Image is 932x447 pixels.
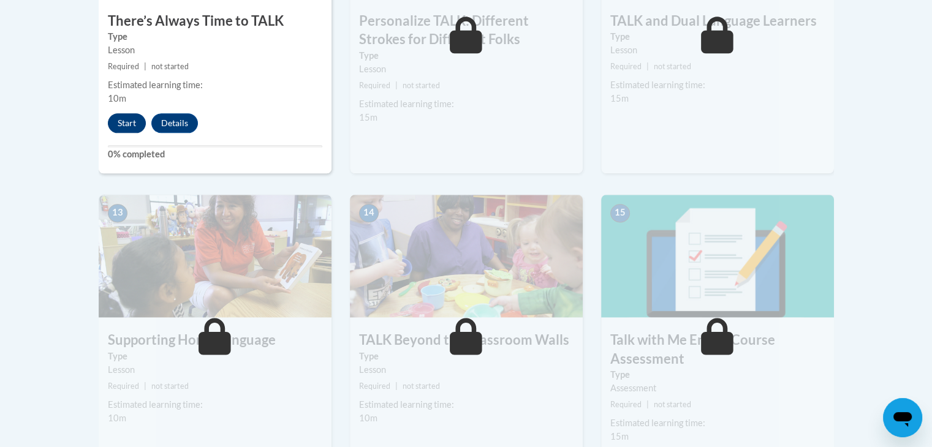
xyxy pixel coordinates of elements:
[151,62,189,71] span: not started
[108,413,126,423] span: 10m
[151,381,189,391] span: not started
[610,43,825,57] div: Lesson
[359,381,390,391] span: Required
[108,148,322,161] label: 0% completed
[99,195,332,317] img: Course Image
[359,413,377,423] span: 10m
[359,350,574,363] label: Type
[610,368,825,381] label: Type
[610,400,642,409] span: Required
[108,113,146,133] button: Start
[108,62,139,71] span: Required
[108,398,322,411] div: Estimated learning time:
[350,195,583,317] img: Course Image
[395,81,398,90] span: |
[350,12,583,50] h3: Personalize TALK: Different Strokes for Different Folks
[610,78,825,92] div: Estimated learning time:
[395,381,398,391] span: |
[654,400,691,409] span: not started
[359,204,379,222] span: 14
[610,93,629,103] span: 15m
[108,381,139,391] span: Required
[144,381,146,391] span: |
[601,331,834,369] h3: Talk with Me End of Course Assessment
[350,331,583,350] h3: TALK Beyond the Classroom Walls
[108,30,322,43] label: Type
[359,363,574,377] div: Lesson
[610,381,825,395] div: Assessment
[610,30,825,43] label: Type
[359,62,574,76] div: Lesson
[359,97,574,111] div: Estimated learning time:
[403,81,440,90] span: not started
[610,431,629,441] span: 15m
[108,43,322,57] div: Lesson
[359,398,574,411] div: Estimated learning time:
[108,93,126,103] span: 10m
[108,363,322,377] div: Lesson
[654,62,691,71] span: not started
[144,62,146,71] span: |
[99,12,332,31] h3: There’s Always Time to TALK
[601,12,834,31] h3: TALK and Dual Language Learners
[108,78,322,92] div: Estimated learning time:
[359,81,390,90] span: Required
[108,350,322,363] label: Type
[610,62,642,71] span: Required
[359,112,377,122] span: 15m
[610,204,630,222] span: 15
[151,113,198,133] button: Details
[359,49,574,62] label: Type
[646,62,649,71] span: |
[99,331,332,350] h3: Supporting Home Language
[646,400,649,409] span: |
[601,195,834,317] img: Course Image
[108,204,127,222] span: 13
[610,416,825,430] div: Estimated learning time:
[883,398,922,437] iframe: Button to launch messaging window
[403,381,440,391] span: not started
